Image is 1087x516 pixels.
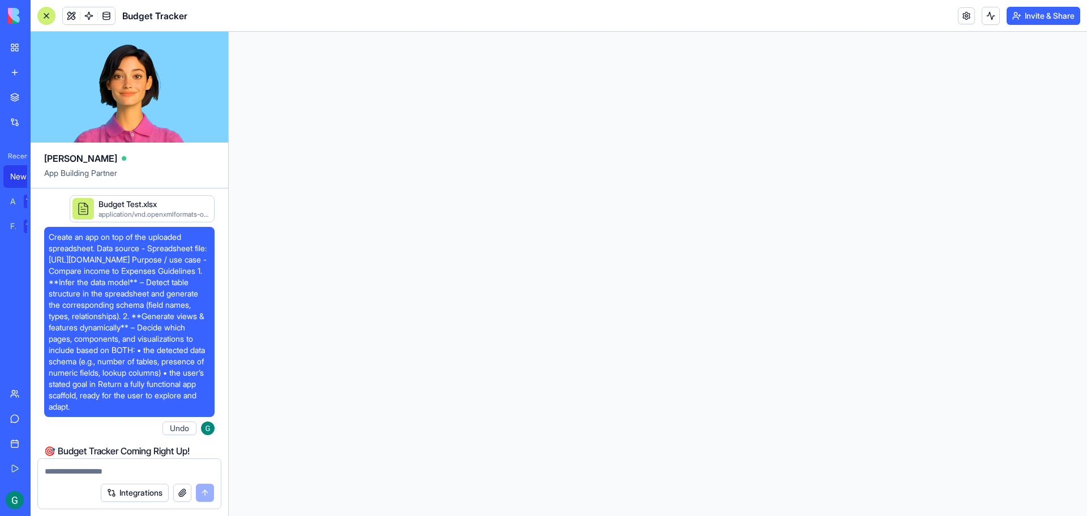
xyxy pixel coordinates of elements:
[8,8,78,24] img: logo
[1007,7,1080,25] button: Invite & Share
[24,195,42,208] div: TRY
[44,167,215,188] span: App Building Partner
[3,190,49,213] a: AI Logo GeneratorTRY
[99,210,209,219] div: application/vnd.openxmlformats-officedocument.spreadsheetml.sheet
[10,171,42,182] div: New App
[3,215,49,238] a: Feedback FormTRY
[49,231,210,412] span: Create an app on top of the uploaded spreadsheet. Data source - Spreadsheet file: [URL][DOMAIN_NA...
[3,152,27,161] span: Recent
[99,199,209,210] div: Budget Test.xlsx
[6,491,24,509] img: ACg8ocIUnfeN8zsqf7zTIl5S_cEeI0faD9gZTJU8D9V4xDLv_J4q_A=s96-c
[24,220,42,233] div: TRY
[3,165,49,188] a: New App
[44,444,215,458] h2: 🎯 Budget Tracker Coming Right Up!
[162,422,196,435] button: Undo
[10,196,16,207] div: AI Logo Generator
[10,221,16,232] div: Feedback Form
[201,422,215,435] img: ACg8ocIUnfeN8zsqf7zTIl5S_cEeI0faD9gZTJU8D9V4xDLv_J4q_A=s96-c
[122,9,187,23] span: Budget Tracker
[44,152,117,165] span: [PERSON_NAME]
[101,484,169,502] button: Integrations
